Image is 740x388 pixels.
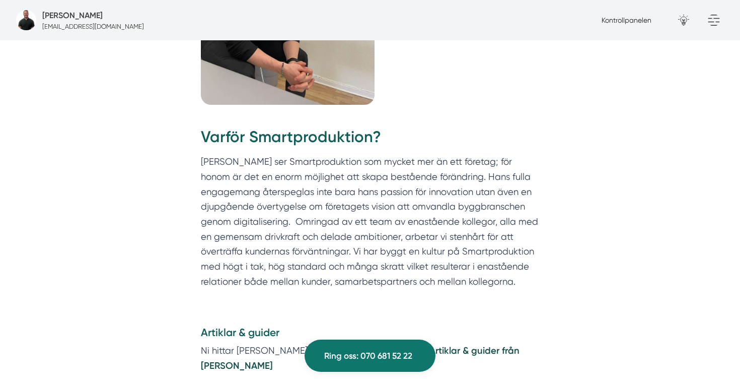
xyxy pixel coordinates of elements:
[42,9,103,22] h5: Försäljare
[324,349,412,363] span: Ring oss: 070 681 52 22
[305,340,435,372] a: Ring oss: 070 681 52 22
[201,325,539,343] h4: Artiklar & guider
[201,345,520,371] a: Artiklar & guider från [PERSON_NAME]
[201,154,539,289] p: [PERSON_NAME] ser Smartproduktion som mycket mer än ett företag; för honom är det en enorm möjlig...
[16,10,36,30] img: bild-pa-smartproduktion-foretag-webbyraer-i-borlange-dalarnas-lan.jpg
[201,343,539,374] p: Ni hittar [PERSON_NAME] skrivna artiklar & guider här:
[602,16,651,24] a: Kontrollpanelen
[42,22,144,31] p: [EMAIL_ADDRESS][DOMAIN_NAME]
[201,127,381,146] strong: Varför Smartproduktion?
